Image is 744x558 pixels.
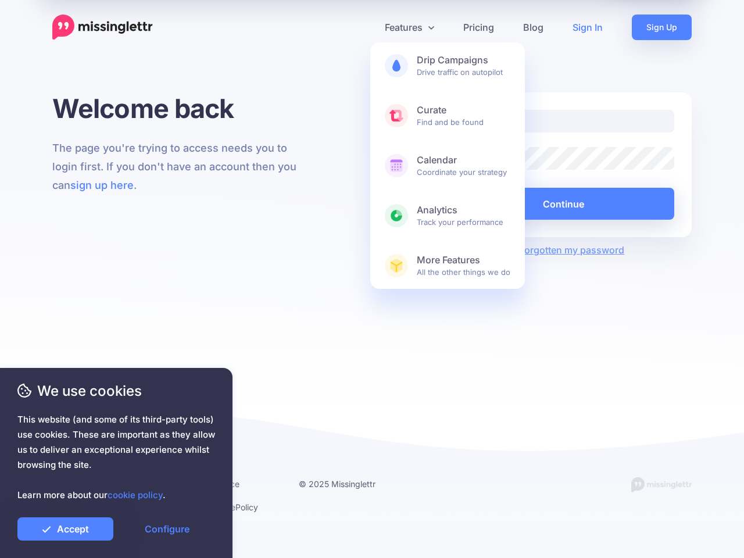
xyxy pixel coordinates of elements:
[417,104,510,116] b: Curate
[119,517,215,541] a: Configure
[503,244,624,256] a: I've forgotten my password
[558,15,617,40] a: Sign In
[299,477,405,491] li: © 2025 Missinglettr
[370,242,525,289] a: More FeaturesAll the other things we do
[370,42,525,89] a: Drip CampaignsDrive traffic on autopilot
[52,139,309,195] p: The page you're trying to access needs you to login first. If you don't have an account then you ...
[417,104,510,127] span: Find and be found
[417,54,510,77] span: Drive traffic on autopilot
[417,204,510,216] b: Analytics
[370,192,525,239] a: AnalyticsTrack your performance
[108,489,163,500] a: cookie policy
[17,381,215,401] span: We use cookies
[417,254,510,277] span: All the other things we do
[509,15,558,40] a: Blog
[370,142,525,189] a: CalendarCoordinate your strategy
[449,15,509,40] a: Pricing
[370,92,525,139] a: CurateFind and be found
[17,517,113,541] a: Accept
[70,179,134,191] a: sign up here
[632,15,692,40] a: Sign Up
[417,54,510,66] b: Drip Campaigns
[417,254,510,266] b: More Features
[417,204,510,227] span: Track your performance
[417,154,510,177] span: Coordinate your strategy
[453,188,674,220] button: Continue
[17,412,215,503] span: This website (and some of its third-party tools) use cookies. These are important as they allow u...
[52,92,309,124] h1: Welcome back
[370,15,449,40] a: Features
[417,154,510,166] b: Calendar
[370,42,525,289] div: Features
